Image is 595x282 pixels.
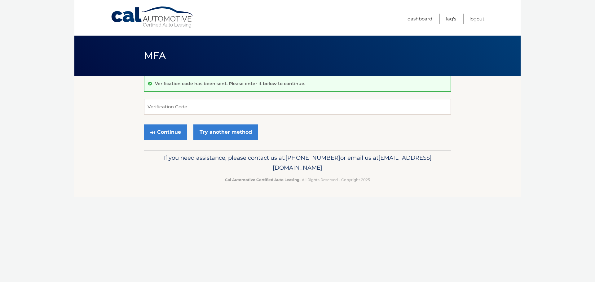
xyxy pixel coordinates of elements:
a: Logout [469,14,484,24]
span: MFA [144,50,166,61]
span: [PHONE_NUMBER] [285,154,340,161]
p: If you need assistance, please contact us at: or email us at [148,153,447,173]
p: - All Rights Reserved - Copyright 2025 [148,176,447,183]
input: Verification Code [144,99,451,115]
a: Try another method [193,124,258,140]
p: Verification code has been sent. Please enter it below to continue. [155,81,305,86]
span: [EMAIL_ADDRESS][DOMAIN_NAME] [273,154,432,171]
strong: Cal Automotive Certified Auto Leasing [225,177,299,182]
a: Cal Automotive [111,6,194,28]
button: Continue [144,124,187,140]
a: FAQ's [446,14,456,24]
a: Dashboard [408,14,432,24]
